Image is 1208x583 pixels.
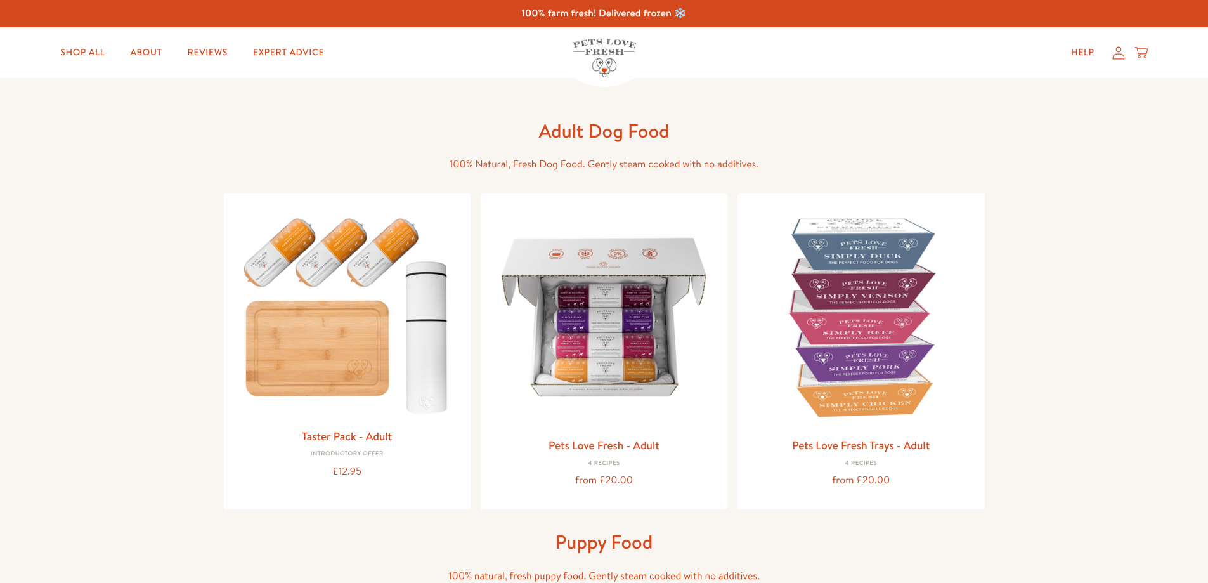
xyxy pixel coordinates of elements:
[491,460,717,468] div: 4 Recipes
[450,157,758,171] span: 100% Natural, Fresh Dog Food. Gently steam cooked with no additives.
[748,460,974,468] div: 4 Recipes
[234,450,460,458] div: Introductory Offer
[401,119,807,143] h1: Adult Dog Food
[491,472,717,489] div: from £20.00
[573,39,636,77] img: Pets Love Fresh
[549,437,659,453] a: Pets Love Fresh - Adult
[178,40,238,65] a: Reviews
[50,40,115,65] a: Shop All
[792,437,930,453] a: Pets Love Fresh Trays - Adult
[448,569,760,583] span: 100% natural, fresh puppy food. Gently steam cooked with no additives.
[234,204,460,421] img: Taster Pack - Adult
[1061,40,1105,65] a: Help
[748,204,974,430] img: Pets Love Fresh Trays - Adult
[234,463,460,480] div: £12.95
[748,472,974,489] div: from £20.00
[243,40,334,65] a: Expert Advice
[401,530,807,554] h1: Puppy Food
[120,40,172,65] a: About
[302,428,392,444] a: Taster Pack - Adult
[491,204,717,430] img: Pets Love Fresh - Adult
